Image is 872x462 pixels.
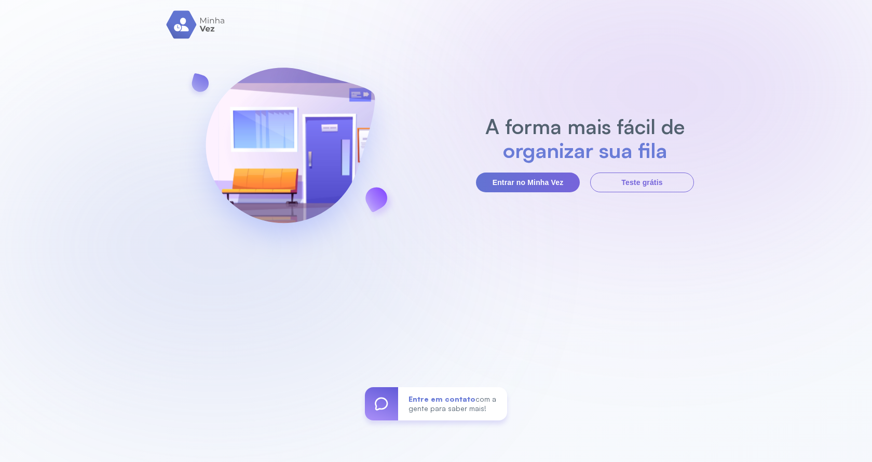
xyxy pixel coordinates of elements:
h2: organizar sua fila [480,138,690,162]
a: Entre em contatocom a gente para saber mais! [365,387,507,420]
button: Teste grátis [590,173,694,192]
button: Entrar no Minha Vez [476,173,580,192]
img: logo.svg [166,10,226,39]
h2: A forma mais fácil de [480,114,690,138]
img: banner-login.svg [178,40,402,266]
span: Entre em contato [408,394,475,403]
div: com a gente para saber mais! [398,387,507,420]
